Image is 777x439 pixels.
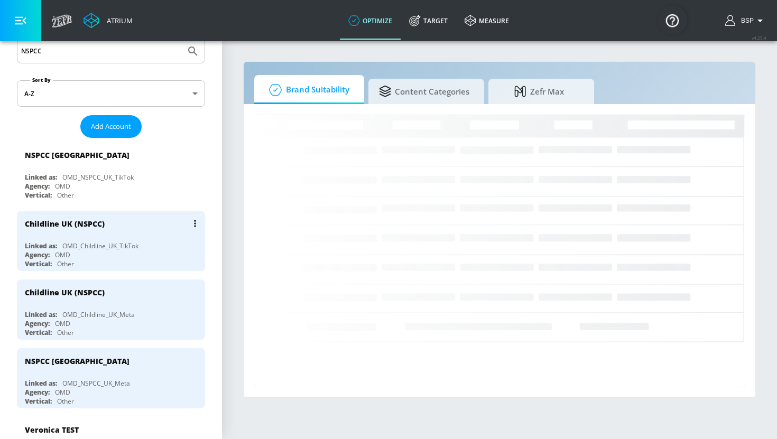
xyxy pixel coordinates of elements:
label: Sort By [30,77,53,83]
div: OMD_Childline_UK_Meta [62,310,135,319]
div: Vertical: [25,191,52,200]
div: Vertical: [25,328,52,337]
button: Submit Search [181,40,205,63]
div: Agency: [25,182,50,191]
div: Agency: [25,319,50,328]
div: Agency: [25,388,50,397]
div: Other [57,191,74,200]
div: NSPCC [GEOGRAPHIC_DATA]Linked as:OMD_NSPCC_UK_MetaAgency:OMDVertical:Other [17,348,205,408]
div: NSPCC [GEOGRAPHIC_DATA]Linked as:OMD_NSPCC_UK_TikTokAgency:OMDVertical:Other [17,142,205,202]
div: OMD_NSPCC_UK_TikTok [62,173,134,182]
div: OMD_NSPCC_UK_Meta [62,379,130,388]
div: OMD [55,182,70,191]
a: measure [456,2,517,40]
div: Childline UK (NSPCC) [25,219,105,229]
div: Other [57,328,74,337]
div: Childline UK (NSPCC) [25,287,105,297]
div: Childline UK (NSPCC)Linked as:OMD_Childline_UK_MetaAgency:OMDVertical:Other [17,279,205,340]
div: Childline UK (NSPCC)Linked as:OMD_Childline_UK_TikTokAgency:OMDVertical:Other [17,211,205,271]
div: Linked as: [25,310,57,319]
span: Add Account [91,120,131,133]
div: Linked as: [25,241,57,250]
div: Atrium [103,16,133,25]
a: optimize [340,2,401,40]
button: BSP [725,14,766,27]
div: Vertical: [25,397,52,406]
div: OMD_Childline_UK_TikTok [62,241,138,250]
div: Other [57,259,74,268]
div: OMD [55,250,70,259]
a: Atrium [84,13,133,29]
div: Linked as: [25,173,57,182]
div: Veronica TEST [25,425,79,435]
span: login as: bsp_linking@zefr.com [737,17,754,24]
div: Linked as: [25,379,57,388]
div: Other [57,397,74,406]
div: OMD [55,319,70,328]
button: Open Resource Center [658,5,687,35]
button: Add Account [80,115,142,138]
div: Vertical: [25,259,52,268]
span: Brand Suitability [265,77,349,102]
div: NSPCC [GEOGRAPHIC_DATA] [25,356,129,366]
span: Content Categories [379,79,469,104]
div: A-Z [17,80,205,107]
div: OMD [55,388,70,397]
div: Agency: [25,250,50,259]
span: v 4.25.4 [752,35,766,41]
span: Zefr Max [499,79,579,104]
div: NSPCC [GEOGRAPHIC_DATA] [25,150,129,160]
input: Search by name [21,44,181,58]
a: Target [401,2,456,40]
